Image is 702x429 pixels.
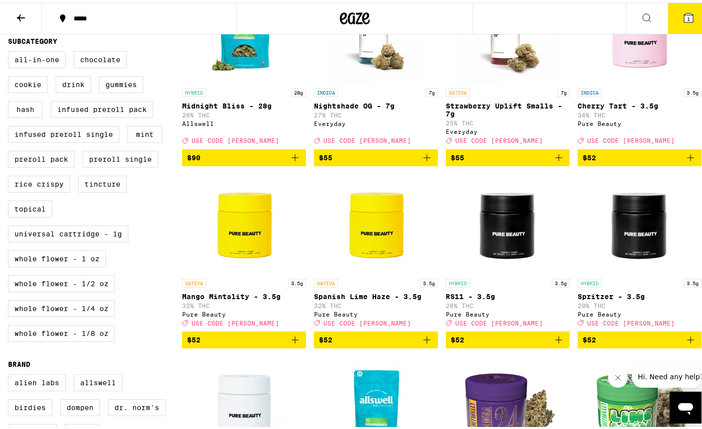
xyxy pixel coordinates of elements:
label: Infused Preroll Pack [51,99,153,115]
div: Pure Beauty [446,309,570,315]
p: 3.5g [684,276,702,285]
label: Mint [127,123,162,140]
span: $52 [583,333,596,341]
span: $90 [187,151,201,159]
p: 26% THC [182,109,306,116]
p: 25% THC [446,117,570,124]
label: Whole Flower - 1/2 oz [8,273,115,290]
p: SATIVA [182,276,206,285]
span: USE CODE [PERSON_NAME] [323,135,411,142]
p: 3.5g [552,276,570,285]
p: 29% THC [578,300,702,307]
button: Add to bag [182,147,306,164]
label: Preroll Pack [8,148,75,165]
p: Strawberry Uplift Smalls - 7g [446,100,570,115]
span: USE CODE [PERSON_NAME] [455,318,543,324]
p: Mango Mintality - 3.5g [182,290,306,298]
p: HYBRID [446,276,470,285]
button: Add to bag [314,147,438,164]
p: Spritzer - 3.5g [578,290,702,298]
a: Open page for Spanish Lime Haze - 3.5g from Pure Beauty [314,172,438,329]
div: Pure Beauty [578,118,702,124]
img: Pure Beauty - Spritzer - 3.5g [590,172,690,271]
p: 32% THC [314,300,438,307]
p: Midnight Bliss - 28g [182,100,306,107]
label: Hash [8,99,43,115]
legend: Subcategory [8,35,57,43]
span: $52 [451,333,464,341]
iframe: Button to launch messaging window [670,389,702,421]
div: Everyday [314,118,438,124]
label: Chocolate [74,49,127,66]
div: Pure Beauty [314,309,438,315]
span: $52 [187,333,201,341]
img: Pure Beauty - Mango Mintality - 3.5g [195,172,294,271]
p: HYBRID [182,86,206,95]
div: Pure Beauty [182,309,306,315]
p: INDICA [314,86,338,95]
label: Gummies [99,74,143,91]
label: Whole Flower - 1/8 oz [8,322,115,339]
span: Hi. Need any help? [6,7,72,15]
span: USE CODE [PERSON_NAME] [587,318,675,324]
p: 3.5g [420,276,438,285]
p: Nightshade OG - 7g [314,100,438,107]
p: 26% THC [446,300,570,307]
span: USE CODE [PERSON_NAME] [587,135,675,142]
p: RS11 - 3.5g [446,290,570,298]
div: Allswell [182,118,306,124]
span: $52 [583,151,596,159]
label: Topical [8,198,52,215]
button: Add to bag [578,147,702,164]
button: Add to bag [578,329,702,346]
p: 7g [426,86,438,95]
p: 28g [291,86,306,95]
label: Whole Flower - 1/4 oz [8,298,115,315]
span: 1 [687,13,690,19]
label: Cookie [8,74,48,91]
a: Open page for Mango Mintality - 3.5g from Pure Beauty [182,172,306,329]
label: Alien Labs [8,372,66,389]
label: Drink [56,74,91,91]
label: Birdies [8,397,52,414]
span: USE CODE [PERSON_NAME] [323,318,411,324]
div: Pure Beauty [578,309,702,315]
p: 32% THC [182,300,306,307]
label: Infused Preroll Single [8,123,119,140]
button: Add to bag [314,329,438,346]
a: Open page for RS11 - 3.5g from Pure Beauty [446,172,570,329]
iframe: Message from company [632,363,702,385]
p: 27% THC [314,109,438,116]
span: USE CODE [PERSON_NAME] [455,135,543,142]
span: $55 [451,151,464,159]
p: 3.5g [684,86,702,95]
label: Preroll Single [83,148,158,165]
button: Add to bag [446,147,570,164]
a: Open page for Spritzer - 3.5g from Pure Beauty [578,172,702,329]
span: USE CODE [PERSON_NAME] [192,135,279,142]
label: Whole Flower - 1 oz [8,248,106,265]
p: 34% THC [578,109,702,116]
button: Add to bag [446,329,570,346]
label: Dompen [60,397,100,414]
p: HYBRID [578,276,602,285]
label: Universal Cartridge - 1g [8,223,128,240]
label: Rice Crispy [8,173,70,190]
label: Allswell [74,372,122,389]
img: Pure Beauty - RS11 - 3.5g [458,172,558,271]
span: USE CODE [PERSON_NAME] [192,318,279,324]
span: $55 [319,151,332,159]
img: Pure Beauty - Spanish Lime Haze - 3.5g [326,172,426,271]
p: Spanish Lime Haze - 3.5g [314,290,438,298]
label: All-In-One [8,49,66,66]
iframe: Close message [608,365,628,385]
label: Dr. Norm's [108,397,166,414]
p: INDICA [578,86,602,95]
p: 3.5g [288,276,306,285]
button: Add to bag [182,329,306,346]
label: Tincture [78,173,127,190]
legend: Brand [8,358,30,366]
div: Everyday [446,126,570,132]
span: $52 [319,333,332,341]
p: SATIVA [446,86,470,95]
